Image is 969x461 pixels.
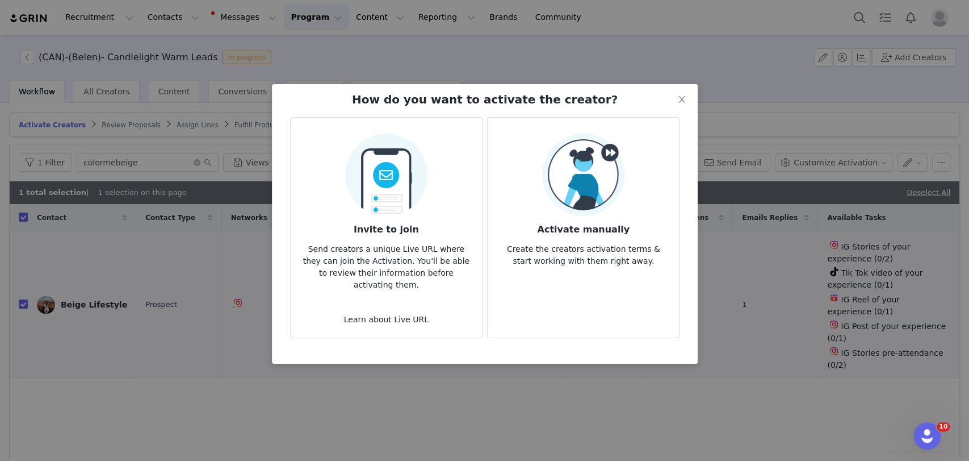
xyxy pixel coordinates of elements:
[666,84,698,116] button: Close
[351,91,617,108] h2: How do you want to activate the creator?
[345,127,427,216] img: Send Email
[343,315,428,324] a: Learn about Live URL
[497,236,670,267] p: Create the creators activation terms & start working with them right away.
[497,216,670,236] h3: Activate manually
[542,134,624,216] img: Manual
[677,95,686,104] i: icon: close
[913,422,941,450] iframe: Intercom live chat
[937,422,950,431] span: 10
[299,216,472,236] h3: Invite to join
[299,236,472,291] p: Send creators a unique Live URL where they can join the Activation. You'll be able to review thei...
